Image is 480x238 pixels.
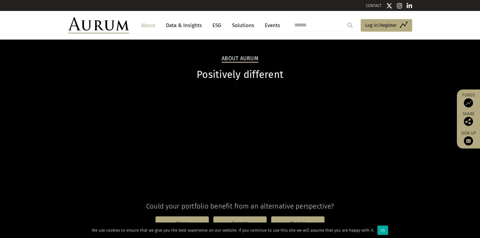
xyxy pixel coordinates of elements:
[464,117,473,126] img: Share this post
[386,3,392,9] img: Twitter icon
[460,112,477,126] div: Share
[365,22,397,29] span: Log in/Register
[464,98,473,107] img: Access Funds
[377,226,388,235] div: Ok
[361,19,412,32] a: Log in/Register
[68,17,129,33] img: Aurum
[397,3,402,9] img: Instagram icon
[222,55,258,63] h2: About Aurum
[163,20,205,31] a: Data & Insights
[68,69,412,81] h1: Positively different
[262,20,280,31] a: Events
[209,20,224,31] a: ESG
[460,93,477,107] a: Funds
[213,216,267,230] a: Awards
[464,136,473,145] img: Sign up to our newsletter
[138,20,158,31] a: About
[156,216,209,230] a: News
[271,216,324,230] a: People
[68,202,412,210] h4: Could your portfolio benefit from an alternative perspective?
[366,3,382,8] a: CONTACT
[229,20,257,31] a: Solutions
[460,131,477,145] a: Sign up
[407,3,412,9] img: Linkedin icon
[344,19,356,31] input: Submit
